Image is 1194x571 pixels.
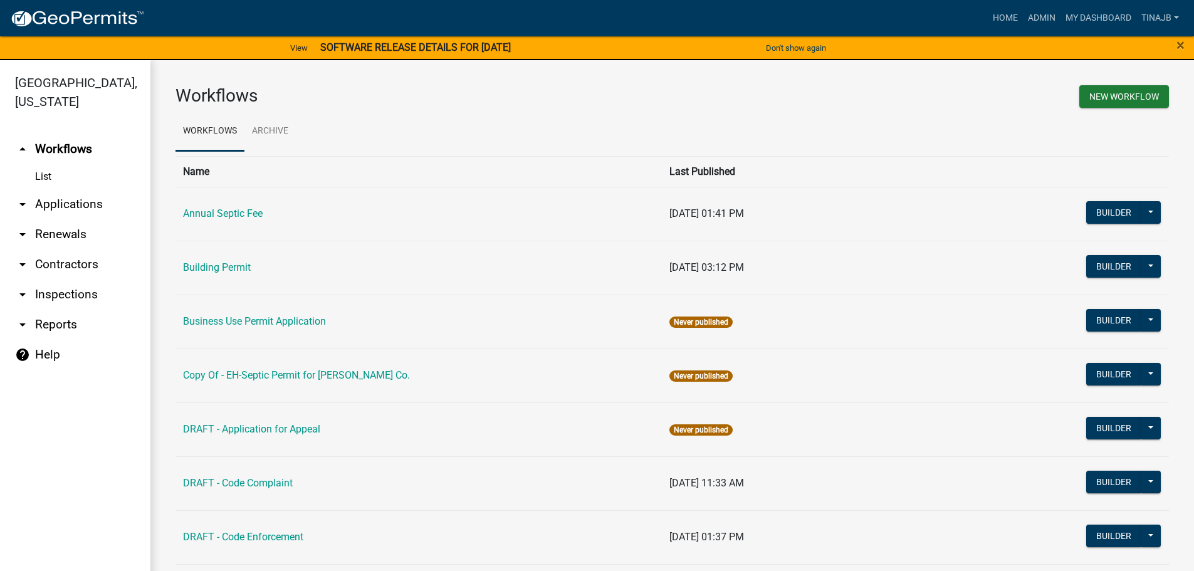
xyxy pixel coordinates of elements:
button: Builder [1086,309,1141,332]
i: arrow_drop_down [15,317,30,332]
a: Business Use Permit Application [183,315,326,327]
a: Building Permit [183,261,251,273]
a: Admin [1023,6,1060,30]
i: arrow_drop_down [15,287,30,302]
a: Archive [244,112,296,152]
a: Workflows [175,112,244,152]
a: DRAFT - Code Enforcement [183,531,303,543]
a: Home [988,6,1023,30]
button: Builder [1086,471,1141,493]
span: Never published [669,317,733,328]
span: [DATE] 01:41 PM [669,207,744,219]
button: New Workflow [1079,85,1169,108]
button: Close [1176,38,1185,53]
a: Copy Of - EH-Septic Permit for [PERSON_NAME] Co. [183,369,410,381]
i: arrow_drop_down [15,227,30,242]
th: Last Published [662,156,986,187]
h3: Workflows [175,85,663,107]
button: Don't show again [761,38,831,58]
span: Never published [669,370,733,382]
i: arrow_drop_down [15,197,30,212]
a: DRAFT - Application for Appeal [183,423,320,435]
i: arrow_drop_down [15,257,30,272]
span: [DATE] 03:12 PM [669,261,744,273]
button: Builder [1086,255,1141,278]
strong: SOFTWARE RELEASE DETAILS FOR [DATE] [320,41,511,53]
span: × [1176,36,1185,54]
a: Annual Septic Fee [183,207,263,219]
i: arrow_drop_up [15,142,30,157]
a: View [285,38,313,58]
button: Builder [1086,417,1141,439]
th: Name [175,156,662,187]
button: Builder [1086,363,1141,385]
button: Builder [1086,201,1141,224]
span: [DATE] 01:37 PM [669,531,744,543]
span: [DATE] 11:33 AM [669,477,744,489]
a: Tinajb [1136,6,1184,30]
a: DRAFT - Code Complaint [183,477,293,489]
span: Never published [669,424,733,436]
i: help [15,347,30,362]
button: Builder [1086,525,1141,547]
a: My Dashboard [1060,6,1136,30]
